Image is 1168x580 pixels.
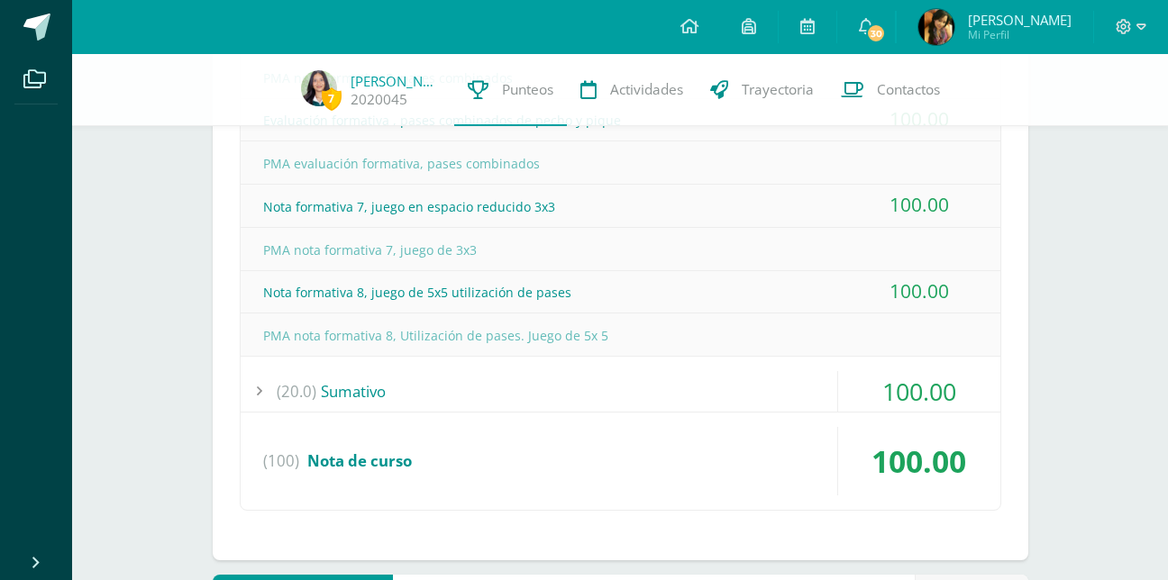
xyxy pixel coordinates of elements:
span: (20.0) [277,371,316,412]
div: Nota formativa 8, juego de 5x5 utilización de pases [241,272,1000,313]
div: Nota formativa 7, juego en espacio reducido 3x3 [241,186,1000,227]
div: 100.00 [838,271,1000,312]
span: Nota de curso [307,450,412,471]
span: Actividades [610,80,683,99]
span: [PERSON_NAME] [968,11,1072,29]
div: Sumativo [241,371,1000,412]
img: 61ffd6c8b659c600e894befc34b5bd2f.png [301,70,337,106]
img: 247917de25ca421199a556a291ddd3f6.png [918,9,954,45]
div: PMA evaluación formativa, pases combinados [241,143,1000,184]
a: Punteos [454,54,567,126]
span: 30 [866,23,886,43]
div: PMA nota formativa 7, juego de 3x3 [241,230,1000,270]
span: Punteos [502,80,553,99]
span: Trayectoria [742,80,814,99]
a: [PERSON_NAME] [351,72,441,90]
a: Actividades [567,54,697,126]
a: 2020045 [351,90,407,109]
a: Trayectoria [697,54,827,126]
div: 100.00 [838,427,1000,495]
span: 7 [322,87,342,110]
span: Contactos [877,80,940,99]
div: 100.00 [838,185,1000,225]
div: PMA nota formativa 8, Utilización de pases. Juego de 5x 5 [241,315,1000,356]
div: 100.00 [838,371,1000,412]
span: (100) [263,427,299,495]
span: Mi Perfil [968,27,1072,42]
a: Contactos [827,54,954,126]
